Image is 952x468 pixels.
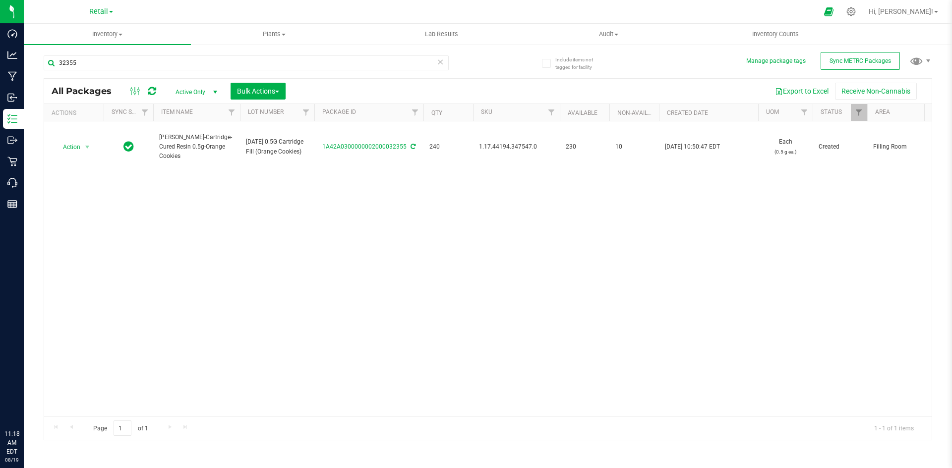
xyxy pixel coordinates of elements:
[431,109,442,116] a: Qty
[248,108,284,115] a: Lot Number
[44,55,449,70] input: Search Package ID, Item Name, SKU, Lot or Part Number...
[224,104,240,121] a: Filter
[851,104,867,121] a: Filter
[568,109,597,116] a: Available
[114,420,131,436] input: 1
[24,30,191,39] span: Inventory
[615,142,653,152] span: 10
[412,30,472,39] span: Lab Results
[159,133,234,161] span: [PERSON_NAME]-Cartridge-Cured Resin 0.5g-Orange Cookies
[437,55,444,68] span: Clear
[543,104,560,121] a: Filter
[112,108,150,115] a: Sync Status
[873,142,936,152] span: Filling Room
[24,24,191,45] a: Inventory
[298,104,314,121] a: Filter
[322,108,356,115] a: Package ID
[479,142,554,152] span: 1.17.44194.347547.0
[7,93,17,103] inline-svg: Inbound
[869,7,933,15] span: Hi, [PERSON_NAME]!
[746,57,806,65] button: Manage package tags
[4,456,19,464] p: 08/19
[89,7,108,16] span: Retail
[818,2,840,21] span: Open Ecommerce Menu
[54,140,81,154] span: Action
[667,109,708,116] a: Created Date
[231,83,286,100] button: Bulk Actions
[358,24,525,45] a: Lab Results
[525,24,692,45] a: Audit
[191,24,358,45] a: Plants
[617,109,661,116] a: Non-Available
[7,114,17,124] inline-svg: Inventory
[161,108,193,115] a: Item Name
[866,420,922,435] span: 1 - 1 of 1 items
[835,83,917,100] button: Receive Non-Cannabis
[766,108,779,115] a: UOM
[123,140,134,154] span: In Sync
[875,108,890,115] a: Area
[10,389,40,418] iframe: Resource center
[191,30,357,39] span: Plants
[4,429,19,456] p: 11:18 AM EDT
[137,104,153,121] a: Filter
[739,30,812,39] span: Inventory Counts
[796,104,813,121] a: Filter
[830,57,891,64] span: Sync METRC Packages
[322,143,407,150] a: 1A42A0300000002000032355
[764,137,807,156] span: Each
[7,71,17,81] inline-svg: Manufacturing
[7,50,17,60] inline-svg: Analytics
[81,140,94,154] span: select
[7,199,17,209] inline-svg: Reports
[526,30,692,39] span: Audit
[819,142,861,152] span: Created
[764,147,807,156] p: (0.5 g ea.)
[52,86,121,97] span: All Packages
[52,109,100,116] div: Actions
[429,142,467,152] span: 240
[407,104,423,121] a: Filter
[7,156,17,166] inline-svg: Retail
[7,29,17,39] inline-svg: Dashboard
[85,420,156,436] span: Page of 1
[692,24,859,45] a: Inventory Counts
[409,143,416,150] span: Sync from Compliance System
[665,142,720,152] span: [DATE] 10:50:47 EDT
[769,83,835,100] button: Export to Excel
[237,87,279,95] span: Bulk Actions
[7,135,17,145] inline-svg: Outbound
[7,178,17,188] inline-svg: Call Center
[246,137,308,156] span: [DATE] 0.5G Cartridge Fill (Orange Cookies)
[845,7,857,16] div: Manage settings
[481,108,492,115] a: SKU
[566,142,603,152] span: 230
[821,52,900,70] button: Sync METRC Packages
[555,56,605,71] span: Include items not tagged for facility
[821,108,842,115] a: Status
